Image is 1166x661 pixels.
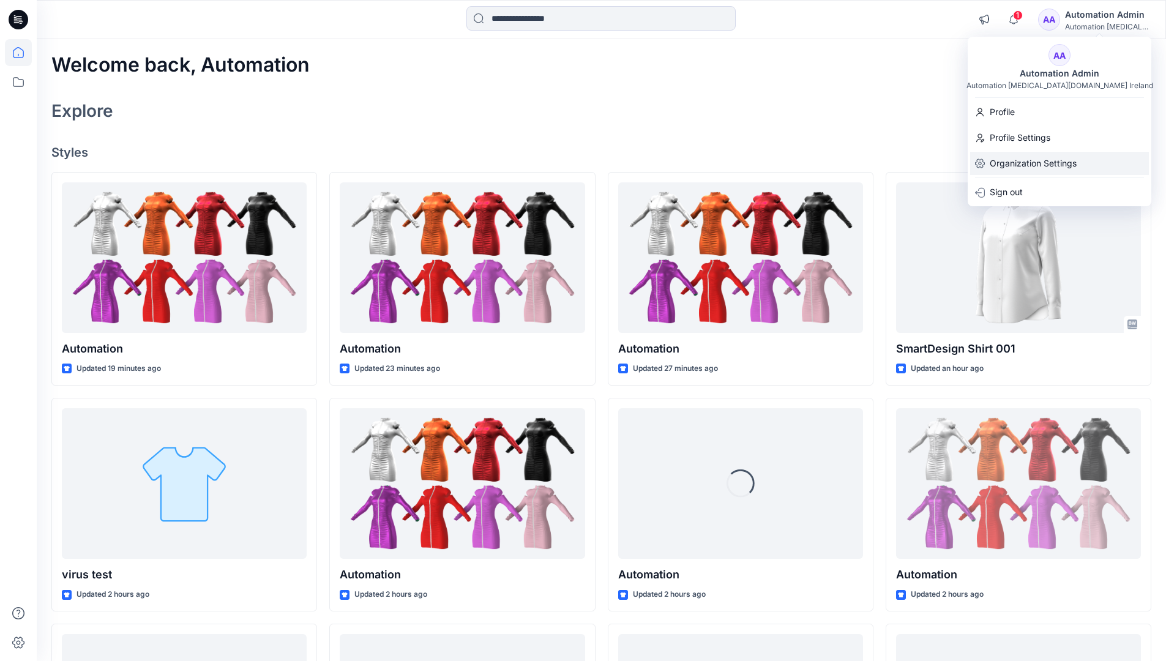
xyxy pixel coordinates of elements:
[990,181,1023,204] p: Sign out
[77,362,161,375] p: Updated 19 minutes ago
[340,182,585,334] a: Automation
[62,340,307,357] p: Automation
[990,126,1050,149] p: Profile Settings
[896,408,1141,559] a: Automation
[1012,66,1107,81] div: Automation Admin
[51,54,310,77] h2: Welcome back, Automation
[340,566,585,583] p: Automation
[968,152,1151,175] a: Organization Settings
[618,566,863,583] p: Automation
[62,566,307,583] p: virus test
[968,126,1151,149] a: Profile Settings
[1038,9,1060,31] div: AA
[1065,22,1151,31] div: Automation [MEDICAL_DATA]...
[62,182,307,334] a: Automation
[354,362,440,375] p: Updated 23 minutes ago
[896,340,1141,357] p: SmartDesign Shirt 001
[340,340,585,357] p: Automation
[896,182,1141,334] a: SmartDesign Shirt 001
[77,588,149,601] p: Updated 2 hours ago
[62,408,307,559] a: virus test
[1013,10,1023,20] span: 1
[1048,44,1071,66] div: AA
[1065,7,1151,22] div: Automation Admin
[354,588,427,601] p: Updated 2 hours ago
[633,588,706,601] p: Updated 2 hours ago
[51,101,113,121] h2: Explore
[633,362,718,375] p: Updated 27 minutes ago
[911,362,984,375] p: Updated an hour ago
[618,182,863,334] a: Automation
[990,100,1015,124] p: Profile
[896,566,1141,583] p: Automation
[966,81,1153,90] div: Automation [MEDICAL_DATA][DOMAIN_NAME] Ireland
[618,340,863,357] p: Automation
[340,408,585,559] a: Automation
[990,152,1077,175] p: Organization Settings
[968,100,1151,124] a: Profile
[51,145,1151,160] h4: Styles
[911,588,984,601] p: Updated 2 hours ago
